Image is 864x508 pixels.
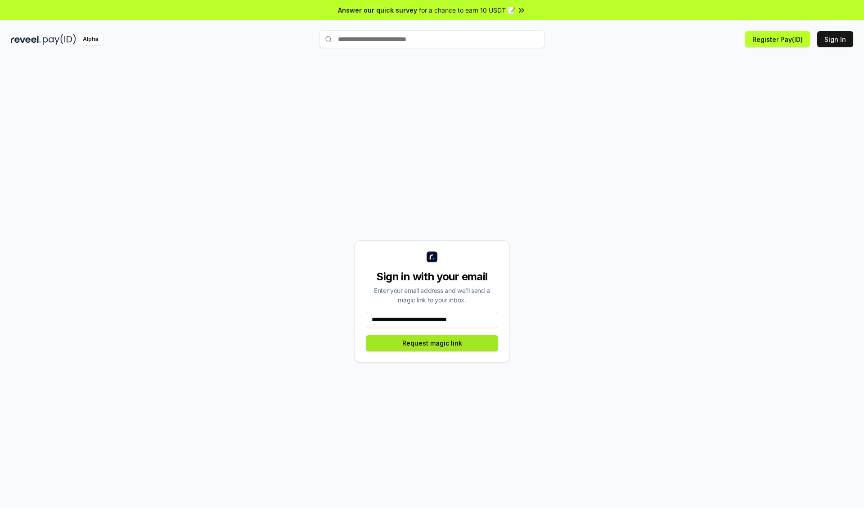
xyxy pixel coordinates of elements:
div: Alpha [78,34,103,45]
div: Sign in with your email [366,270,498,284]
div: Enter your email address and we’ll send a magic link to your inbox. [366,286,498,305]
img: pay_id [43,34,76,45]
img: logo_small [427,252,437,262]
button: Sign In [817,31,853,47]
button: Register Pay(ID) [745,31,810,47]
span: for a chance to earn 10 USDT 📝 [419,5,515,15]
img: reveel_dark [11,34,41,45]
span: Answer our quick survey [338,5,417,15]
button: Request magic link [366,335,498,351]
